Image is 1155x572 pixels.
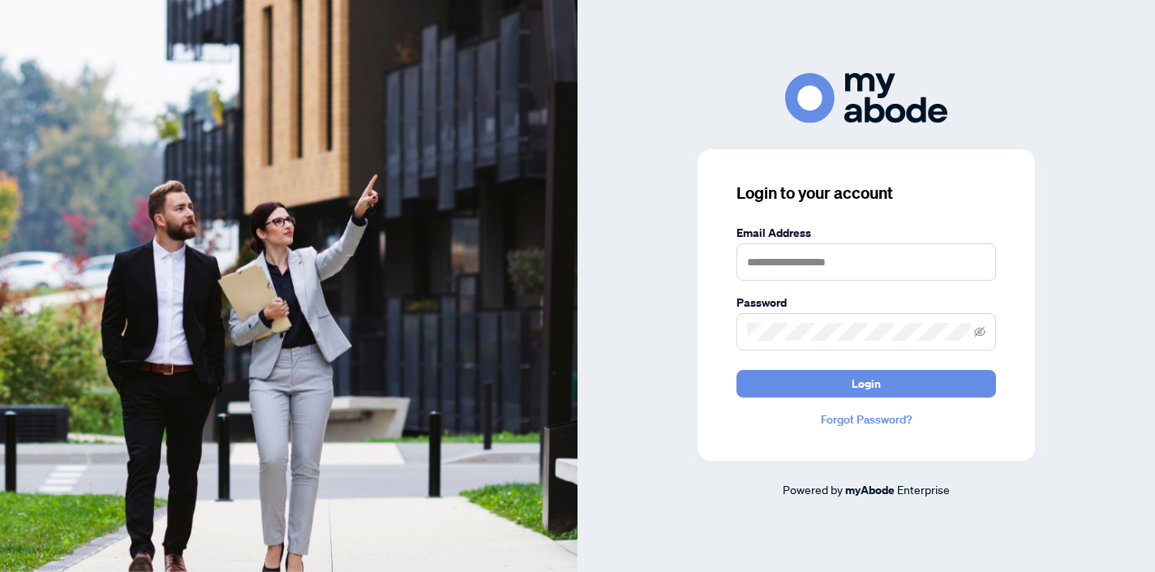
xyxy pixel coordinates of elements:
label: Password [736,294,996,312]
label: Email Address [736,224,996,242]
a: myAbode [845,481,895,499]
span: eye-invisible [974,326,985,338]
span: Powered by [783,482,843,497]
img: ma-logo [785,73,947,123]
h3: Login to your account [736,182,996,204]
span: Enterprise [897,482,950,497]
span: Login [852,371,881,397]
button: Login [736,370,996,398]
a: Forgot Password? [736,411,996,428]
